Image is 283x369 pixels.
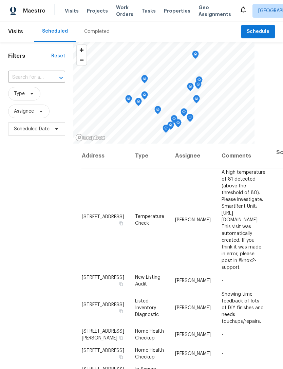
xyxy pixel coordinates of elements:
div: Completed [84,28,110,35]
div: Map marker [195,81,202,91]
span: - [222,278,223,283]
span: [PERSON_NAME] [175,217,211,222]
span: [STREET_ADDRESS][PERSON_NAME] [82,329,124,340]
span: Properties [164,7,190,14]
span: [STREET_ADDRESS] [82,214,124,219]
span: Work Orders [116,4,133,18]
div: Map marker [167,122,174,132]
div: Map marker [192,51,199,61]
span: A high temperature of 81 detected (above the threshold of 80). Please investigate. SmartRent Unit... [222,170,265,270]
span: Assignee [14,108,34,115]
span: [PERSON_NAME] [175,332,211,337]
span: Listed Inventory Diagnostic [135,298,159,317]
div: Scheduled [42,28,68,35]
th: Comments [216,144,271,168]
div: Map marker [163,125,169,135]
div: Map marker [187,83,194,93]
span: Projects [87,7,108,14]
div: Map marker [141,75,148,86]
span: Visits [8,24,23,39]
button: Schedule [241,25,275,39]
span: - [222,351,223,356]
span: [STREET_ADDRESS] [82,348,124,353]
span: [PERSON_NAME] [175,278,211,283]
span: Home Health Checkup [135,329,164,340]
div: Map marker [193,95,200,106]
div: Map marker [181,108,187,119]
button: Copy Address [118,354,124,360]
div: Map marker [187,114,193,124]
button: Copy Address [118,281,124,287]
span: Showing time feedback of lots of DIY finishes and needs touchups/repairs. [222,292,264,324]
input: Search for an address... [8,72,46,83]
button: Zoom in [77,45,87,55]
span: Visits [65,7,79,14]
div: Map marker [175,119,182,130]
button: Copy Address [118,308,124,314]
span: Temperature Check [135,214,164,225]
span: Geo Assignments [199,4,231,18]
canvas: Map [73,42,254,144]
span: - [222,332,223,337]
th: Assignee [170,144,216,168]
th: Address [81,144,130,168]
button: Zoom out [77,55,87,65]
div: Map marker [196,76,203,87]
th: Type [130,144,170,168]
div: Reset [51,53,65,59]
span: New Listing Audit [135,275,161,287]
button: Copy Address [118,335,124,341]
span: Tasks [141,8,156,13]
span: [STREET_ADDRESS] [82,275,124,280]
button: Open [56,73,66,82]
span: Home Health Checkup [135,348,164,359]
div: Map marker [171,115,177,126]
span: [PERSON_NAME] [175,305,211,310]
div: Map marker [135,98,142,108]
a: Mapbox homepage [75,134,105,142]
span: Type [14,90,25,97]
h1: Filters [8,53,51,59]
div: Map marker [141,91,148,102]
span: Maestro [23,7,45,14]
div: Map marker [154,106,161,116]
span: [PERSON_NAME] [175,351,211,356]
button: Copy Address [118,220,124,226]
span: Schedule [247,27,269,36]
div: Map marker [125,95,132,106]
span: [STREET_ADDRESS] [82,302,124,307]
span: Scheduled Date [14,126,50,132]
